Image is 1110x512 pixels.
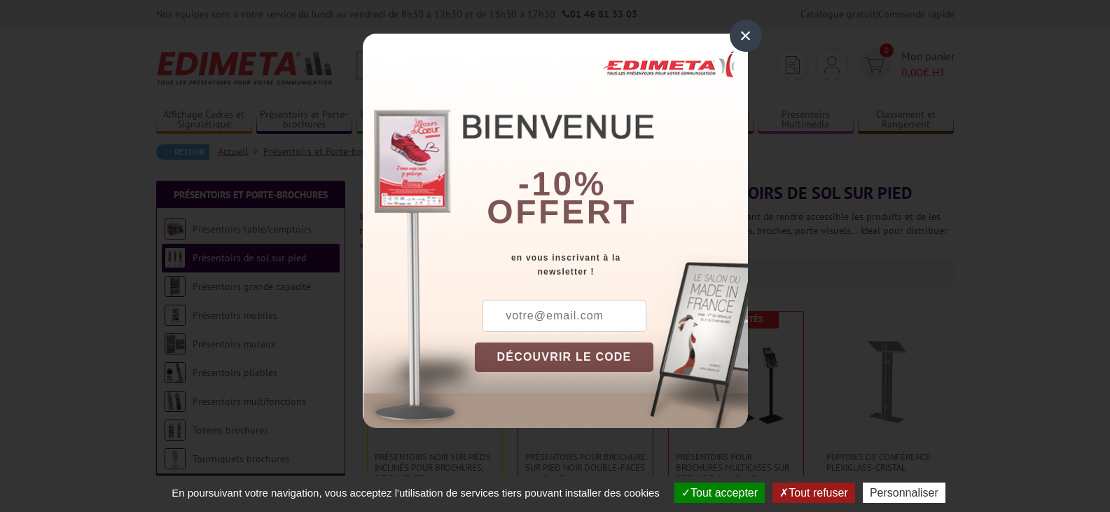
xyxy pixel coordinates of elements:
button: Tout accepter [674,483,765,503]
button: Personnaliser (fenêtre modale) [863,483,945,503]
button: Tout refuser [772,483,854,503]
input: votre@email.com [483,300,646,332]
div: en vous inscrivant à la newsletter ! [475,251,748,279]
div: × [730,20,762,52]
span: En poursuivant votre navigation, vous acceptez l'utilisation de services tiers pouvant installer ... [165,487,667,499]
b: -10% [518,165,606,202]
font: offert [487,193,637,230]
button: DÉCOUVRIR LE CODE [475,343,654,372]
